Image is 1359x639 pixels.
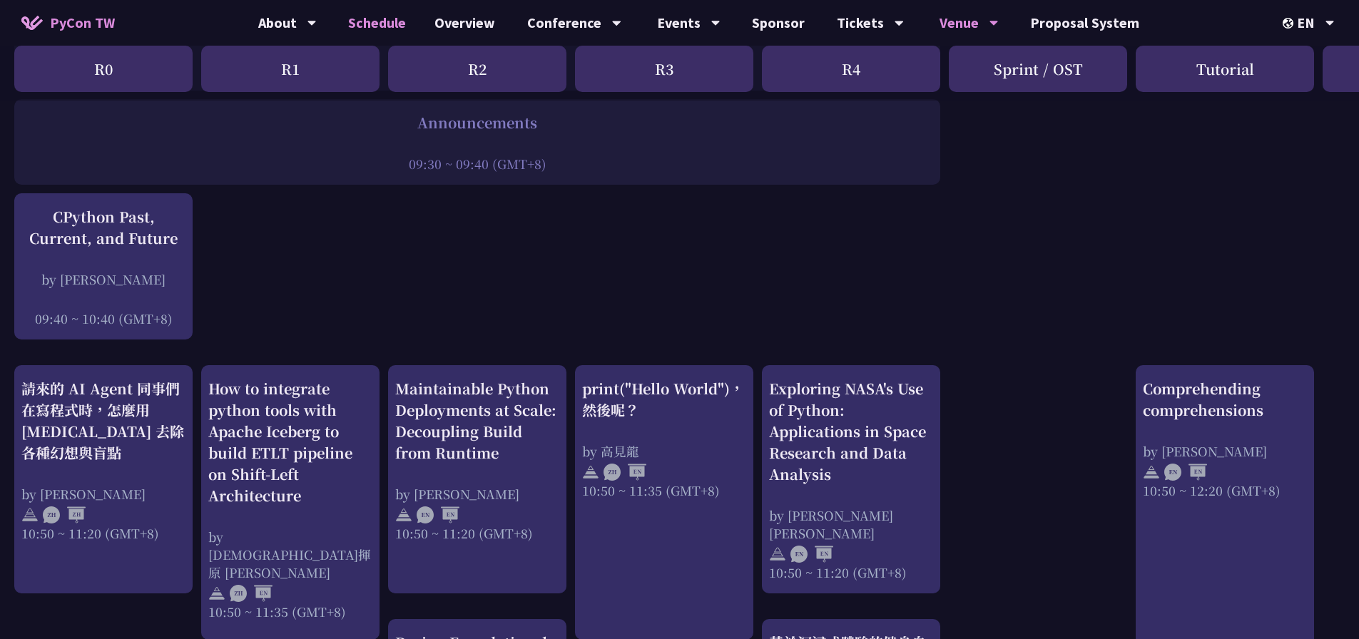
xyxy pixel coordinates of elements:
div: Sprint / OST [949,46,1127,92]
div: by [DEMOGRAPHIC_DATA]揮原 [PERSON_NAME] [208,528,372,581]
img: ZHEN.371966e.svg [604,464,646,481]
div: R4 [762,46,940,92]
div: 10:50 ~ 11:20 (GMT+8) [21,524,185,542]
img: svg+xml;base64,PHN2ZyB4bWxucz0iaHR0cDovL3d3dy53My5vcmcvMjAwMC9zdmciIHdpZHRoPSIyNCIgaGVpZ2h0PSIyNC... [208,585,225,602]
img: ENEN.5a408d1.svg [790,546,833,563]
div: How to integrate python tools with Apache Iceberg to build ETLT pipeline on Shift-Left Architecture [208,378,372,506]
div: Announcements [21,112,933,133]
div: by [PERSON_NAME] [1143,442,1307,460]
div: CPython Past, Current, and Future [21,206,185,249]
span: PyCon TW [50,12,115,34]
img: ZHEN.371966e.svg [230,585,273,602]
div: Exploring NASA's Use of Python: Applications in Space Research and Data Analysis [769,378,933,485]
div: 10:50 ~ 11:35 (GMT+8) [582,481,746,499]
img: Home icon of PyCon TW 2025 [21,16,43,30]
a: Exploring NASA's Use of Python: Applications in Space Research and Data Analysis by [PERSON_NAME]... [769,378,933,581]
div: by [PERSON_NAME] [PERSON_NAME] [769,506,933,542]
div: 10:50 ~ 12:20 (GMT+8) [1143,481,1307,499]
img: svg+xml;base64,PHN2ZyB4bWxucz0iaHR0cDovL3d3dy53My5vcmcvMjAwMC9zdmciIHdpZHRoPSIyNCIgaGVpZ2h0PSIyNC... [582,464,599,481]
div: print("Hello World")，然後呢？ [582,378,746,421]
div: R2 [388,46,566,92]
div: 09:40 ~ 10:40 (GMT+8) [21,310,185,327]
div: by [PERSON_NAME] [21,485,185,503]
div: 10:50 ~ 11:20 (GMT+8) [769,563,933,581]
a: 請來的 AI Agent 同事們在寫程式時，怎麼用 [MEDICAL_DATA] 去除各種幻想與盲點 by [PERSON_NAME] 10:50 ~ 11:20 (GMT+8) [21,378,185,581]
div: by [PERSON_NAME] [395,485,559,503]
div: R1 [201,46,380,92]
img: svg+xml;base64,PHN2ZyB4bWxucz0iaHR0cDovL3d3dy53My5vcmcvMjAwMC9zdmciIHdpZHRoPSIyNCIgaGVpZ2h0PSIyNC... [395,506,412,523]
a: print("Hello World")，然後呢？ by 高見龍 10:50 ~ 11:35 (GMT+8) [582,378,746,628]
img: svg+xml;base64,PHN2ZyB4bWxucz0iaHR0cDovL3d3dy53My5vcmcvMjAwMC9zdmciIHdpZHRoPSIyNCIgaGVpZ2h0PSIyNC... [21,506,39,523]
img: svg+xml;base64,PHN2ZyB4bWxucz0iaHR0cDovL3d3dy53My5vcmcvMjAwMC9zdmciIHdpZHRoPSIyNCIgaGVpZ2h0PSIyNC... [769,546,786,563]
div: 10:50 ~ 11:35 (GMT+8) [208,603,372,620]
div: 10:50 ~ 11:20 (GMT+8) [395,524,559,542]
a: PyCon TW [7,5,129,41]
div: Tutorial [1136,46,1314,92]
a: How to integrate python tools with Apache Iceberg to build ETLT pipeline on Shift-Left Architectu... [208,378,372,628]
a: Maintainable Python Deployments at Scale: Decoupling Build from Runtime by [PERSON_NAME] 10:50 ~ ... [395,378,559,581]
img: svg+xml;base64,PHN2ZyB4bWxucz0iaHR0cDovL3d3dy53My5vcmcvMjAwMC9zdmciIHdpZHRoPSIyNCIgaGVpZ2h0PSIyNC... [1143,464,1160,481]
div: by 高見龍 [582,442,746,460]
div: R3 [575,46,753,92]
img: ENEN.5a408d1.svg [1164,464,1207,481]
div: 09:30 ~ 09:40 (GMT+8) [21,155,933,173]
div: 請來的 AI Agent 同事們在寫程式時，怎麼用 [MEDICAL_DATA] 去除各種幻想與盲點 [21,378,185,464]
div: Comprehending comprehensions [1143,378,1307,421]
a: CPython Past, Current, and Future by [PERSON_NAME] 09:40 ~ 10:40 (GMT+8) [21,206,185,327]
div: R0 [14,46,193,92]
img: Locale Icon [1283,18,1297,29]
div: by [PERSON_NAME] [21,270,185,288]
img: ZHZH.38617ef.svg [43,506,86,523]
div: Maintainable Python Deployments at Scale: Decoupling Build from Runtime [395,378,559,464]
img: ENEN.5a408d1.svg [417,506,459,523]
